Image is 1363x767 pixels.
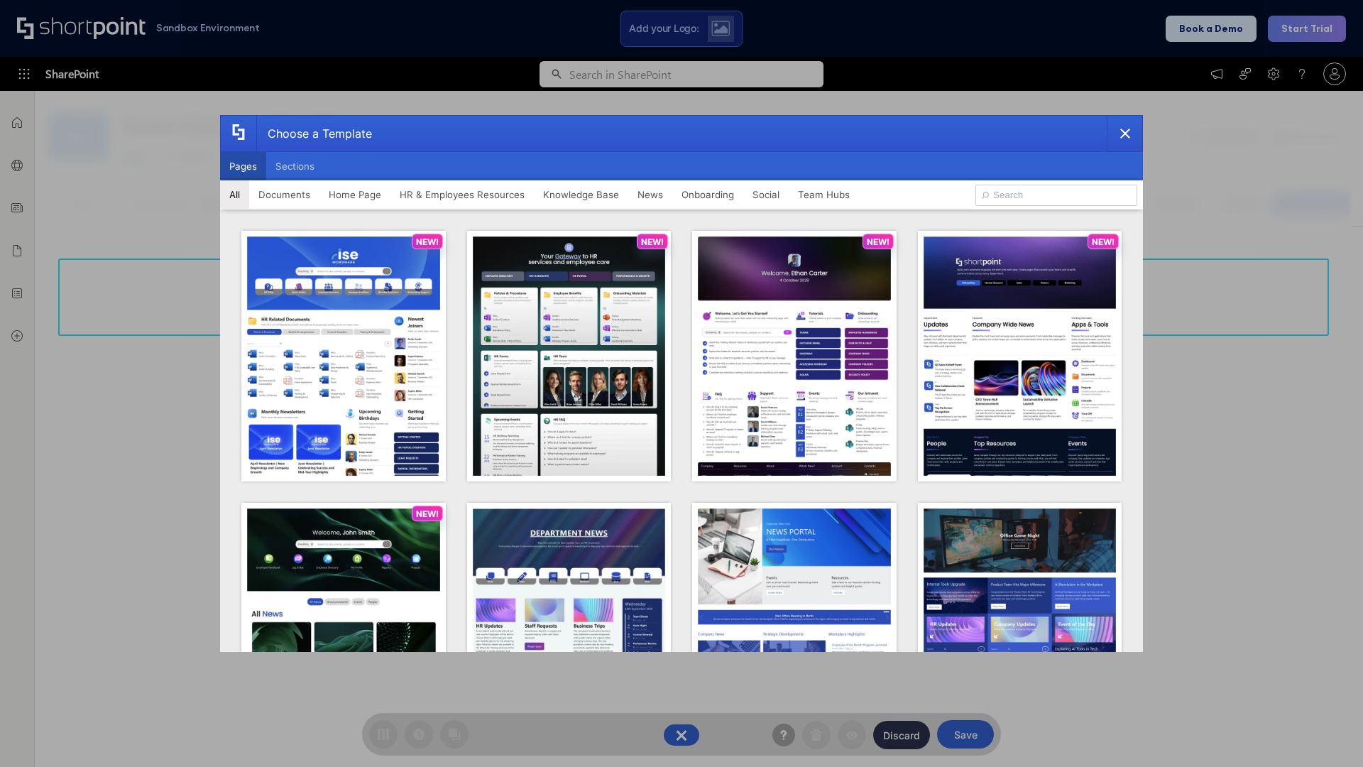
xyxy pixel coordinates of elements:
[743,180,789,209] button: Social
[867,236,889,247] p: NEW!
[672,180,743,209] button: Onboarding
[1092,236,1115,247] p: NEW!
[220,152,266,180] button: Pages
[628,180,672,209] button: News
[1292,699,1363,767] iframe: Chat Widget
[266,152,324,180] button: Sections
[220,180,249,209] button: All
[534,180,628,209] button: Knowledge Base
[390,180,534,209] button: HR & Employees Resources
[416,508,439,519] p: NEW!
[416,236,439,247] p: NEW!
[641,236,664,247] p: NEW!
[249,180,319,209] button: Documents
[220,115,1143,652] div: template selector
[789,180,859,209] button: Team Hubs
[975,185,1137,206] input: Search
[319,180,390,209] button: Home Page
[256,116,372,151] div: Choose a Template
